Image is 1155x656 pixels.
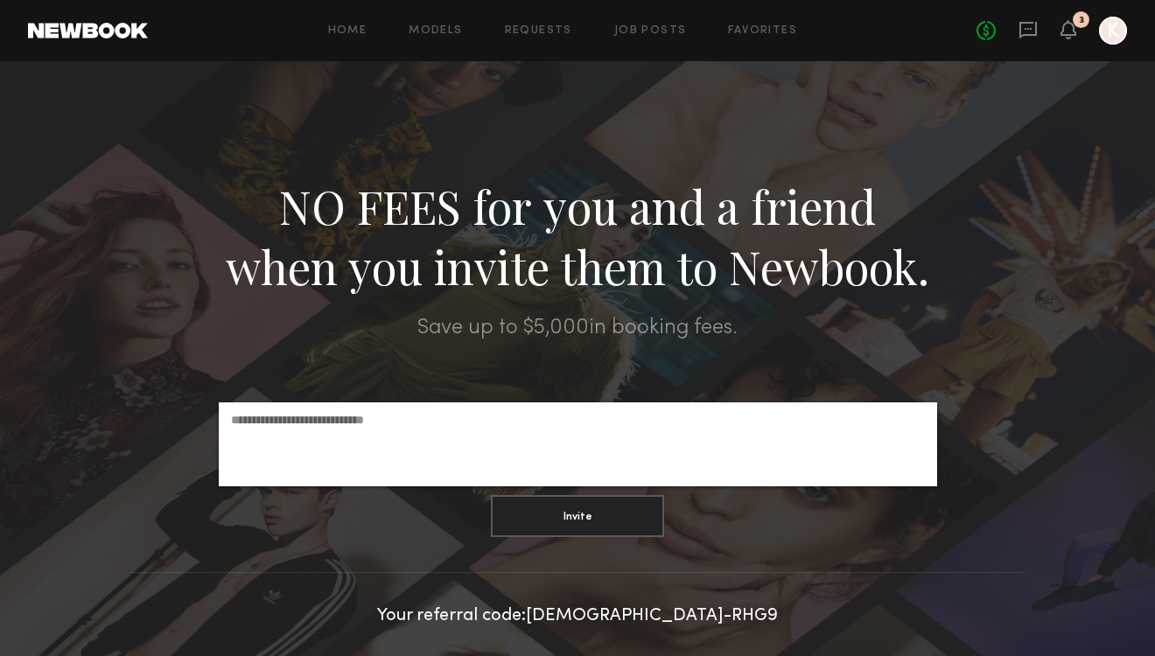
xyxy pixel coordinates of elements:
[1099,17,1127,45] a: K
[614,25,687,37] a: Job Posts
[328,25,367,37] a: Home
[728,25,797,37] a: Favorites
[491,495,664,537] button: Invite
[505,25,572,37] a: Requests
[1079,16,1084,25] div: 3
[409,25,462,37] a: Models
